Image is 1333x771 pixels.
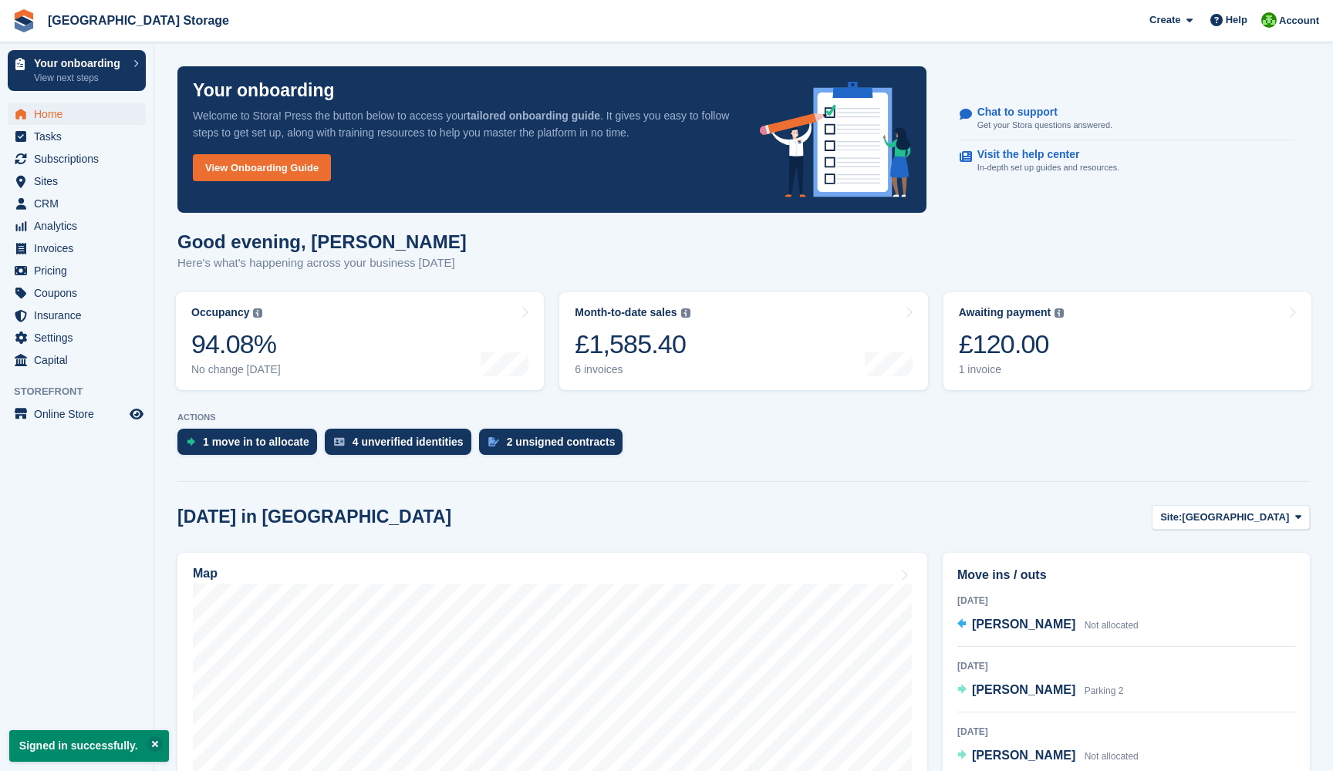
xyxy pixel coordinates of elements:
[42,8,235,33] a: [GEOGRAPHIC_DATA] Storage
[203,436,309,448] div: 1 move in to allocate
[14,384,154,399] span: Storefront
[1160,510,1182,525] span: Site:
[8,193,146,214] a: menu
[127,405,146,423] a: Preview store
[193,154,331,181] a: View Onboarding Guide
[8,237,146,259] a: menu
[8,103,146,125] a: menu
[34,170,127,192] span: Sites
[34,237,127,259] span: Invoices
[575,306,677,319] div: Month-to-date sales
[467,109,600,122] strong: tailored onboarding guide
[34,71,126,85] p: View next steps
[8,349,146,371] a: menu
[959,363,1065,376] div: 1 invoice
[977,148,1108,161] p: Visit the help center
[959,328,1065,360] div: £120.00
[507,436,616,448] div: 2 unsigned contracts
[1182,510,1289,525] span: [GEOGRAPHIC_DATA]
[488,437,499,446] img: contract_signature_icon-13c848040528278c33f63329250d36e43548de30e8caae1d1a13099fd9432cc5.svg
[943,292,1311,390] a: Awaiting payment £120.00 1 invoice
[8,305,146,326] a: menu
[575,363,690,376] div: 6 invoices
[334,437,345,446] img: verify_identity-adf6edd0f0f0b5bbfe63781bf79b02c33cf7c696d77639b501bdc392416b5a36.svg
[960,140,1295,182] a: Visit the help center In-depth set up guides and resources.
[34,193,127,214] span: CRM
[1055,308,1064,318] img: icon-info-grey-7440780725fd019a000dd9b08b2336e03edf1995a4989e88bcd33f0948082b44.svg
[8,126,146,147] a: menu
[34,103,127,125] span: Home
[760,82,911,197] img: onboarding-info-6c161a55d2c0e0a8cae90662b2fe09162a5109e8cc188191df67fb4f79e88e88.svg
[187,437,195,446] img: move_ins_to_allocate_icon-fdf77a2bb77ea45bf5b3d319d69a93e2d87916cf1d5bf7949dd705db3b84f3ca.svg
[176,292,544,390] a: Occupancy 94.08% No change [DATE]
[977,161,1120,174] p: In-depth set up guides and resources.
[34,126,127,147] span: Tasks
[1085,620,1139,631] span: Not allocated
[353,436,464,448] div: 4 unverified identities
[177,507,451,527] h2: [DATE] in [GEOGRAPHIC_DATA]
[1085,685,1124,696] span: Parking 2
[957,615,1139,635] a: [PERSON_NAME] Not allocated
[34,403,127,425] span: Online Store
[177,429,325,463] a: 1 move in to allocate
[8,50,146,91] a: Your onboarding View next steps
[34,327,127,348] span: Settings
[1149,12,1180,28] span: Create
[1226,12,1247,28] span: Help
[977,119,1112,132] p: Get your Stora questions answered.
[957,746,1139,766] a: [PERSON_NAME] Not allocated
[34,282,127,304] span: Coupons
[479,429,631,463] a: 2 unsigned contracts
[34,349,127,371] span: Capital
[1279,13,1319,29] span: Account
[681,308,690,318] img: icon-info-grey-7440780725fd019a000dd9b08b2336e03edf1995a4989e88bcd33f0948082b44.svg
[972,618,1075,631] span: [PERSON_NAME]
[12,9,35,32] img: stora-icon-8386f47178a22dfd0bd8f6a31ec36ba5ce8667c1dd55bd0f319d3a0aa187defe.svg
[957,681,1123,701] a: [PERSON_NAME] Parking 2
[559,292,927,390] a: Month-to-date sales £1,585.40 6 invoices
[1085,751,1139,762] span: Not allocated
[1152,505,1310,530] button: Site: [GEOGRAPHIC_DATA]
[34,148,127,170] span: Subscriptions
[34,260,127,281] span: Pricing
[8,170,146,192] a: menu
[977,106,1100,119] p: Chat to support
[957,566,1295,584] h2: Move ins / outs
[972,683,1075,696] span: [PERSON_NAME]
[957,659,1295,673] div: [DATE]
[177,254,467,272] p: Here's what's happening across your business [DATE]
[193,107,735,141] p: Welcome to Stora! Press the button below to access your . It gives you easy to follow steps to ge...
[8,148,146,170] a: menu
[8,215,146,237] a: menu
[325,429,479,463] a: 4 unverified identities
[191,328,281,360] div: 94.08%
[957,594,1295,608] div: [DATE]
[34,215,127,237] span: Analytics
[8,282,146,304] a: menu
[177,231,467,252] h1: Good evening, [PERSON_NAME]
[177,412,1310,423] p: ACTIONS
[193,82,335,99] p: Your onboarding
[957,725,1295,739] div: [DATE]
[8,327,146,348] a: menu
[1261,12,1277,28] img: Andrew Lacey
[253,308,262,318] img: icon-info-grey-7440780725fd019a000dd9b08b2336e03edf1995a4989e88bcd33f0948082b44.svg
[959,306,1051,319] div: Awaiting payment
[34,305,127,326] span: Insurance
[8,260,146,281] a: menu
[193,567,218,581] h2: Map
[960,98,1295,140] a: Chat to support Get your Stora questions answered.
[972,749,1075,762] span: [PERSON_NAME]
[8,403,146,425] a: menu
[575,328,690,360] div: £1,585.40
[191,363,281,376] div: No change [DATE]
[34,58,126,69] p: Your onboarding
[9,730,169,762] p: Signed in successfully.
[191,306,249,319] div: Occupancy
